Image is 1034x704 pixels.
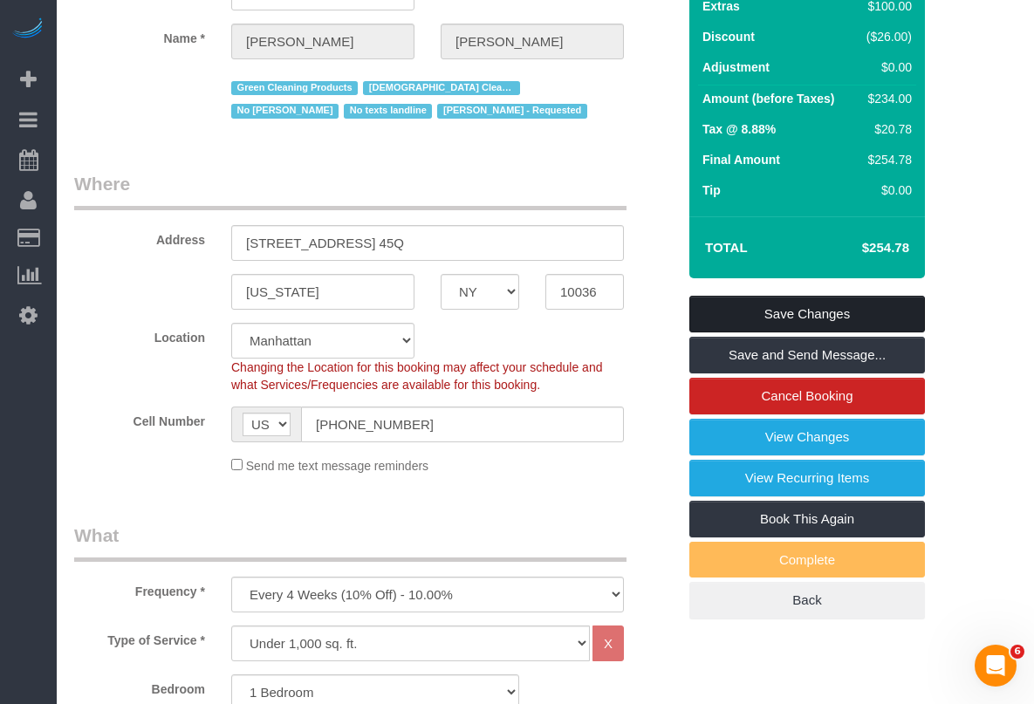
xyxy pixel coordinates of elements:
[231,360,602,392] span: Changing the Location for this booking may affect your schedule and what Services/Frequencies are...
[702,120,776,138] label: Tax @ 8.88%
[545,274,624,310] input: Zip Code
[860,28,913,45] div: ($26.00)
[689,582,925,619] a: Back
[860,120,913,138] div: $20.78
[689,501,925,537] a: Book This Again
[860,151,913,168] div: $254.78
[441,24,624,59] input: Last Name
[74,523,627,562] legend: What
[705,240,748,255] strong: Total
[860,181,913,199] div: $0.00
[689,296,925,332] a: Save Changes
[363,81,520,95] span: [DEMOGRAPHIC_DATA] Cleaner - Requested
[74,171,627,210] legend: Where
[702,28,755,45] label: Discount
[689,378,925,414] a: Cancel Booking
[61,577,218,600] label: Frequency *
[231,274,414,310] input: City
[61,225,218,249] label: Address
[61,625,218,649] label: Type of Service *
[1010,645,1024,659] span: 6
[810,241,909,256] h4: $254.78
[61,407,218,430] label: Cell Number
[61,674,218,698] label: Bedroom
[437,104,586,118] span: [PERSON_NAME] - Requested
[702,181,721,199] label: Tip
[702,90,834,107] label: Amount (before Taxes)
[975,645,1017,687] iframe: Intercom live chat
[231,81,358,95] span: Green Cleaning Products
[61,24,218,47] label: Name *
[231,24,414,59] input: First Name
[860,90,913,107] div: $234.00
[702,58,770,76] label: Adjustment
[689,419,925,455] a: View Changes
[246,459,428,473] span: Send me text message reminders
[689,337,925,373] a: Save and Send Message...
[689,460,925,496] a: View Recurring Items
[860,58,913,76] div: $0.00
[702,151,780,168] label: Final Amount
[61,323,218,346] label: Location
[231,104,339,118] span: No [PERSON_NAME]
[301,407,624,442] input: Cell Number
[344,104,432,118] span: No texts landline
[10,17,45,42] img: Automaid Logo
